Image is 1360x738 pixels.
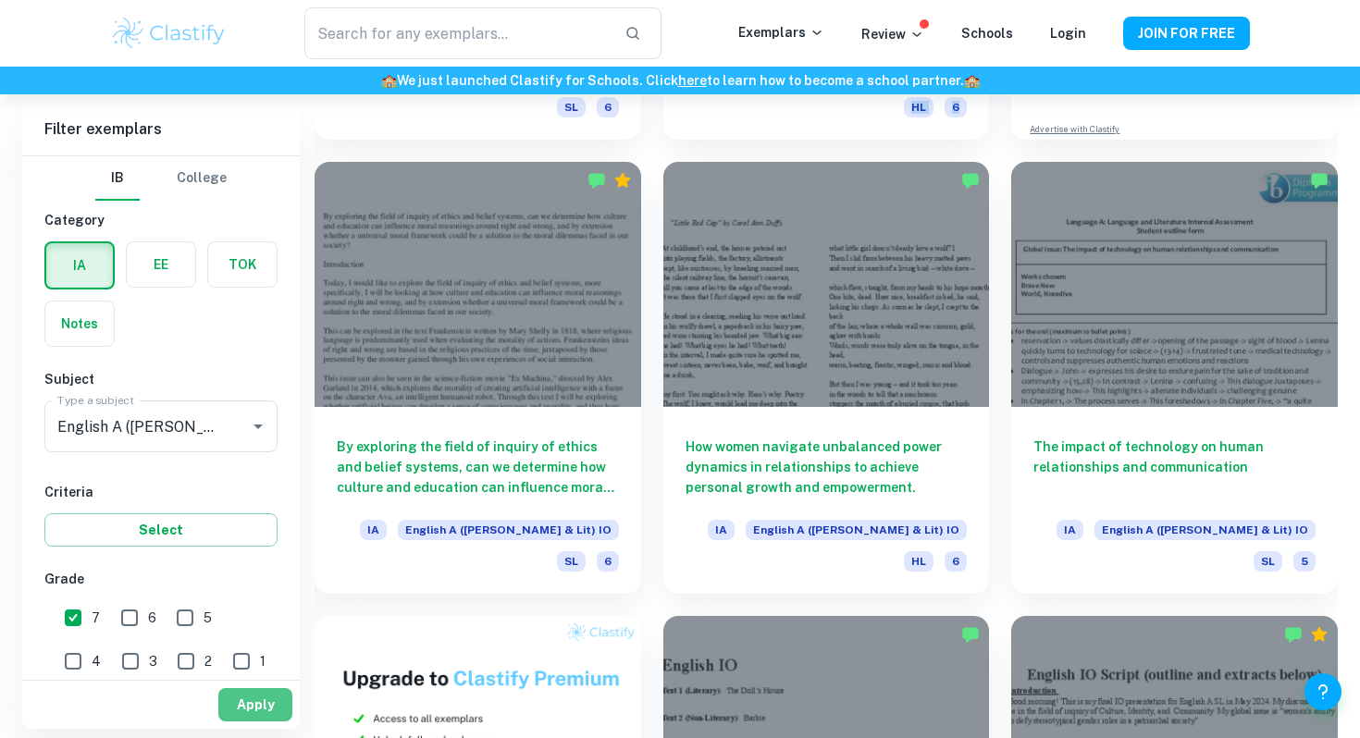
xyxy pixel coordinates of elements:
[1094,520,1316,540] span: English A ([PERSON_NAME] & Lit) IO
[260,651,266,671] span: 1
[1057,520,1083,540] span: IA
[904,551,933,572] span: HL
[1123,17,1250,50] button: JOIN FOR FREE
[57,392,134,408] label: Type a subject
[22,104,300,155] h6: Filter exemplars
[945,551,967,572] span: 6
[1050,26,1086,41] a: Login
[1304,673,1341,710] button: Help and Feedback
[1310,625,1329,644] div: Premium
[964,73,980,88] span: 🏫
[1033,437,1316,498] h6: The impact of technology on human relationships and communication
[204,608,212,628] span: 5
[1030,123,1119,136] a: Advertise with Clastify
[315,162,641,593] a: By exploring the field of inquiry of ethics and belief systems, can we determine how culture and ...
[597,551,619,572] span: 6
[92,608,100,628] span: 7
[92,651,101,671] span: 4
[945,97,967,117] span: 6
[738,22,824,43] p: Exemplars
[360,520,387,540] span: IA
[861,24,924,44] p: Review
[127,242,195,287] button: EE
[708,520,735,540] span: IA
[381,73,397,88] span: 🏫
[95,156,227,201] div: Filter type choice
[208,242,277,287] button: TOK
[597,97,619,117] span: 6
[218,688,292,721] button: Apply
[45,301,114,346] button: Notes
[245,413,271,439] button: Open
[148,608,156,628] span: 6
[904,97,933,117] span: HL
[149,651,157,671] span: 3
[746,520,967,540] span: English A ([PERSON_NAME] & Lit) IO
[44,482,278,502] h6: Criteria
[1011,162,1338,593] a: The impact of technology on human relationships and communicationIAEnglish A ([PERSON_NAME] & Lit...
[961,625,980,644] img: Marked
[1293,551,1316,572] span: 5
[44,513,278,547] button: Select
[686,437,968,498] h6: How women navigate unbalanced power dynamics in relationships to achieve personal growth and empo...
[44,210,278,230] h6: Category
[110,15,228,52] img: Clastify logo
[44,569,278,589] h6: Grade
[663,162,990,593] a: How women navigate unbalanced power dynamics in relationships to achieve personal growth and empo...
[204,651,212,671] span: 2
[46,243,113,288] button: IA
[557,97,586,117] span: SL
[587,171,606,190] img: Marked
[337,437,619,498] h6: By exploring the field of inquiry of ethics and belief systems, can we determine how culture and ...
[557,551,586,572] span: SL
[304,7,610,59] input: Search for any exemplars...
[95,156,140,201] button: IB
[1310,171,1329,190] img: Marked
[961,171,980,190] img: Marked
[1284,625,1303,644] img: Marked
[613,171,632,190] div: Premium
[1254,551,1282,572] span: SL
[177,156,227,201] button: College
[44,369,278,389] h6: Subject
[4,70,1356,91] h6: We just launched Clastify for Schools. Click to learn how to become a school partner.
[678,73,707,88] a: here
[961,26,1013,41] a: Schools
[398,520,619,540] span: English A ([PERSON_NAME] & Lit) IO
